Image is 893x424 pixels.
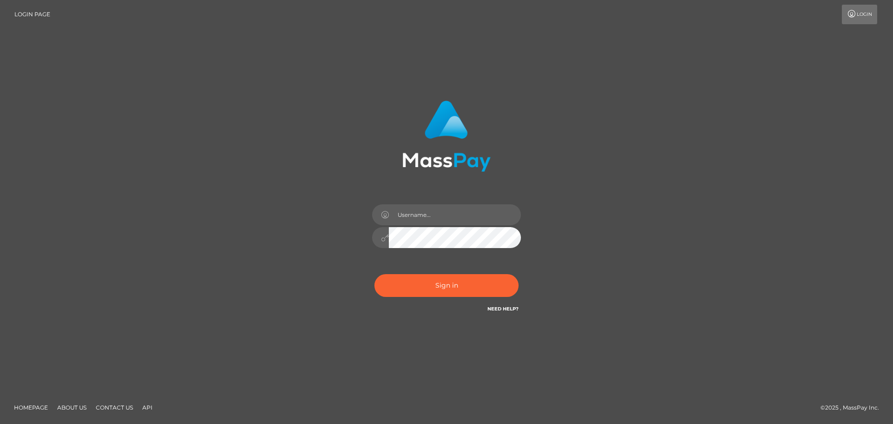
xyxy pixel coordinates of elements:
a: Contact Us [92,400,137,415]
img: MassPay Login [402,101,491,172]
a: Login Page [14,5,50,24]
a: About Us [53,400,90,415]
a: API [139,400,156,415]
a: Need Help? [487,306,519,312]
input: Username... [389,204,521,225]
a: Homepage [10,400,52,415]
a: Login [842,5,877,24]
button: Sign in [374,274,519,297]
div: © 2025 , MassPay Inc. [820,403,886,413]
